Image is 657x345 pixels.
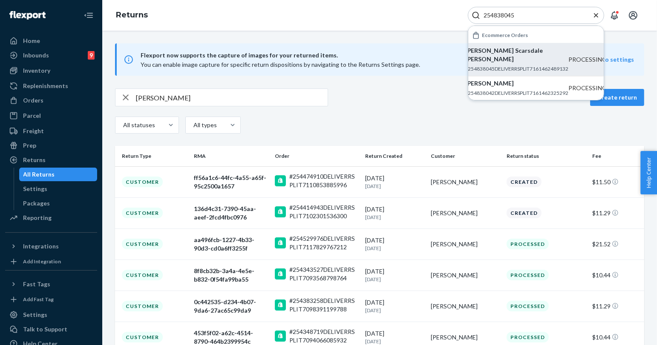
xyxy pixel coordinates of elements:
[88,51,95,60] div: 9
[366,267,424,283] div: [DATE]
[23,82,68,90] div: Replenishments
[122,301,163,311] div: Customer
[115,146,190,166] th: Return Type
[23,185,48,193] div: Settings
[366,245,424,252] p: [DATE]
[271,146,362,166] th: Order
[589,146,644,166] th: Fee
[194,298,268,315] div: 0c442535-d234-4b07-9da6-27ac65c99da9
[141,50,592,60] span: Flexport now supports the capture of images for your returned items.
[507,208,542,218] div: Created
[23,258,61,265] div: Add Integration
[23,242,59,251] div: Integrations
[431,240,499,248] div: [PERSON_NAME]
[606,7,623,24] button: Open notifications
[122,208,163,218] div: Customer
[465,65,569,72] p: #254838045DELIVERRSPLIT7161462489132
[109,3,155,28] ol: breadcrumbs
[23,170,55,179] div: All Returns
[23,111,41,120] div: Parcel
[23,127,44,135] div: Freight
[23,280,50,288] div: Fast Tags
[427,146,503,166] th: Customer
[569,55,607,64] div: PROCESSING
[289,172,359,189] div: #254474910DELIVERRSPLIT7110853885996
[465,46,569,63] p: [PERSON_NAME] Scarsdale [PERSON_NAME]
[193,121,216,129] div: All types
[589,228,644,259] td: $21.52
[23,214,52,222] div: Reporting
[5,79,97,93] a: Replenishments
[5,153,97,167] a: Returns
[136,89,328,106] input: Search returns by rma, id, tracking number
[122,270,163,280] div: Customer
[194,174,268,191] div: ff56a1c6-44fc-4a55-a65f-95c2500a1657
[569,84,607,92] div: PROCESSING
[19,182,98,196] a: Settings
[465,79,569,88] p: [PERSON_NAME]
[5,139,97,152] a: Prep
[19,168,98,181] a: All Returns
[23,325,67,334] div: Talk to Support
[123,121,154,129] div: All statuses
[431,271,499,279] div: [PERSON_NAME]
[482,32,528,38] h6: Ecommerce Orders
[431,178,499,186] div: [PERSON_NAME]
[431,209,499,217] div: [PERSON_NAME]
[503,146,589,166] th: Return status
[289,328,359,345] div: #254348719DELIVERRSPLIT7094066085932
[23,37,40,45] div: Home
[431,333,499,342] div: [PERSON_NAME]
[5,34,97,48] a: Home
[362,146,428,166] th: Return Created
[23,156,46,164] div: Returns
[289,297,359,314] div: #254383258DELIVERRSPLIT7098391199788
[5,124,97,138] a: Freight
[9,11,46,20] img: Flexport logo
[589,197,644,228] td: $11.29
[19,197,98,210] a: Packages
[592,55,634,64] button: Go to settings
[80,7,97,24] button: Close Navigation
[289,265,359,282] div: #254343527DELIVERRSPLIT7093568798764
[366,276,424,283] p: [DATE]
[289,203,359,220] div: #254414943DELIVERRSPLIT7102301536300
[366,174,424,190] div: [DATE]
[589,259,644,291] td: $10.44
[592,11,600,20] button: Close Search
[122,239,163,249] div: Customer
[194,205,268,222] div: 136d4c31-7390-45aa-aeef-2fcd4fbc0976
[472,11,480,20] svg: Search Icon
[116,10,148,20] a: Returns
[507,270,549,280] div: Processed
[507,177,542,187] div: Created
[366,307,424,314] p: [DATE]
[640,151,657,194] button: Help Center
[194,236,268,253] div: aa496fcb-1227-4b33-90d3-cd0a6ff3255f
[23,66,50,75] div: Inventory
[5,240,97,253] button: Integrations
[5,257,97,267] a: Add Integration
[23,311,47,319] div: Settings
[5,211,97,225] a: Reporting
[507,332,549,342] div: Processed
[625,7,642,24] button: Open account menu
[480,11,585,20] input: Search Input
[465,89,569,97] p: #254838042DELIVERRSPLIT7161462325292
[366,214,424,221] p: [DATE]
[366,182,424,190] p: [DATE]
[589,166,644,197] td: $11.50
[366,298,424,314] div: [DATE]
[194,267,268,284] div: 8f8cb32b-3a4a-4e5e-b832-0f54fa99ba55
[5,64,97,77] a: Inventory
[5,277,97,291] button: Fast Tags
[589,291,644,322] td: $11.29
[23,141,36,150] div: Prep
[5,294,97,305] a: Add Fast Tag
[590,89,644,106] button: Create return
[5,109,97,123] a: Parcel
[5,322,97,336] a: Talk to Support
[122,332,163,342] div: Customer
[431,302,499,311] div: [PERSON_NAME]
